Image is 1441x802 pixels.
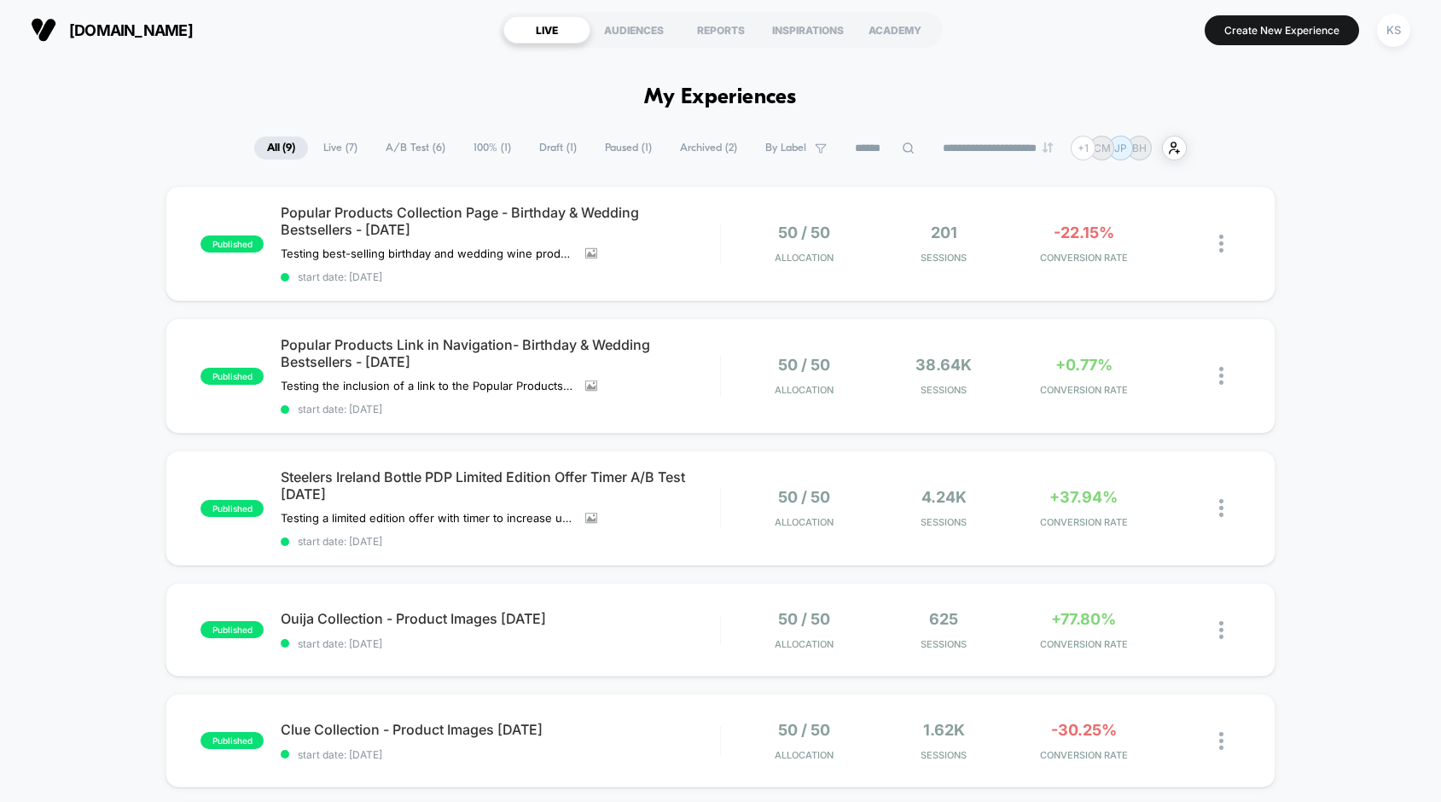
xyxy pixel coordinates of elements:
[590,16,677,44] div: AUDIENCES
[775,749,834,761] span: Allocation
[200,500,264,517] span: published
[1219,235,1223,253] img: close
[1114,142,1127,154] p: JP
[281,270,720,283] span: start date: [DATE]
[878,749,1009,761] span: Sessions
[1018,638,1149,650] span: CONVERSION RATE
[778,488,830,506] span: 50 / 50
[915,356,972,374] span: 38.64k
[281,403,720,416] span: start date: [DATE]
[878,638,1009,650] span: Sessions
[281,535,720,548] span: start date: [DATE]
[200,368,264,385] span: published
[69,21,193,39] span: [DOMAIN_NAME]
[200,732,264,749] span: published
[1051,721,1117,739] span: -30.25%
[775,252,834,264] span: Allocation
[1219,367,1223,385] img: close
[461,137,524,160] span: 100% ( 1 )
[1018,252,1149,264] span: CONVERSION RATE
[311,137,370,160] span: Live ( 7 )
[921,488,967,506] span: 4.24k
[1071,136,1095,160] div: + 1
[778,721,830,739] span: 50 / 50
[923,721,965,739] span: 1.62k
[778,610,830,628] span: 50 / 50
[1043,142,1053,153] img: end
[851,16,938,44] div: ACADEMY
[281,379,572,392] span: Testing the inclusion of a link to the Popular Products collection page with CTA text: "Shop Our ...
[644,85,797,110] h1: My Experiences
[775,638,834,650] span: Allocation
[677,16,764,44] div: REPORTS
[26,16,198,44] button: [DOMAIN_NAME]
[1054,224,1114,241] span: -22.15%
[1132,142,1147,154] p: BH
[667,137,750,160] span: Archived ( 2 )
[503,16,590,44] div: LIVE
[31,17,56,43] img: Visually logo
[1219,732,1223,750] img: close
[1377,14,1410,47] div: KS
[281,511,572,525] span: Testing a limited edition offer with timer to increase urgency for customers to add the Steelers ...
[373,137,458,160] span: A/B Test ( 6 )
[1372,13,1415,48] button: KS
[281,204,720,238] span: Popular Products Collection Page - Birthday & Wedding Bestsellers - [DATE]
[200,235,264,253] span: published
[1051,610,1116,628] span: +77.80%
[775,516,834,528] span: Allocation
[526,137,590,160] span: Draft ( 1 )
[281,247,572,260] span: Testing best-selling birthday and wedding wine products on the Popular Products collection page.
[1219,621,1223,639] img: close
[281,468,720,503] span: Steelers Ireland Bottle PDP Limited Edition Offer Timer A/B Test [DATE]
[281,721,720,738] span: Clue Collection - Product Images [DATE]
[1018,384,1149,396] span: CONVERSION RATE
[1055,356,1113,374] span: +0.77%
[878,516,1009,528] span: Sessions
[592,137,665,160] span: Paused ( 1 )
[281,637,720,650] span: start date: [DATE]
[778,356,830,374] span: 50 / 50
[281,748,720,761] span: start date: [DATE]
[281,610,720,627] span: Ouija Collection - Product Images [DATE]
[1018,516,1149,528] span: CONVERSION RATE
[775,384,834,396] span: Allocation
[878,384,1009,396] span: Sessions
[1205,15,1359,45] button: Create New Experience
[1219,499,1223,517] img: close
[778,224,830,241] span: 50 / 50
[931,224,957,241] span: 201
[1049,488,1118,506] span: +37.94%
[281,336,720,370] span: Popular Products Link in Navigation- Birthday & Wedding Bestsellers - [DATE]
[878,252,1009,264] span: Sessions
[1018,749,1149,761] span: CONVERSION RATE
[765,142,806,154] span: By Label
[254,137,308,160] span: All ( 9 )
[764,16,851,44] div: INSPIRATIONS
[1094,142,1111,154] p: CM
[929,610,958,628] span: 625
[200,621,264,638] span: published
